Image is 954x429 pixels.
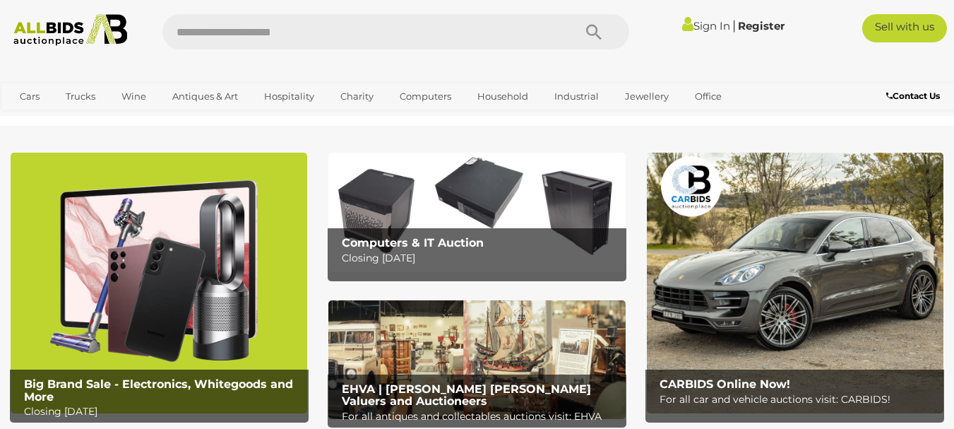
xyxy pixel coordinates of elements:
a: Trucks [56,85,105,108]
a: Contact Us [886,88,943,104]
a: EHVA | Evans Hastings Valuers and Auctioneers EHVA | [PERSON_NAME] [PERSON_NAME] Valuers and Auct... [328,300,625,419]
a: Sports [11,108,58,131]
img: Big Brand Sale - Electronics, Whitegoods and More [11,153,307,413]
a: Register [738,19,785,33]
button: Search [559,14,629,49]
b: Contact Us [886,90,940,101]
img: Allbids.com.au [7,14,134,46]
a: Jewellery [616,85,678,108]
p: Closing [DATE] [24,403,302,421]
b: EHVA | [PERSON_NAME] [PERSON_NAME] Valuers and Auctioneers [342,382,591,409]
a: Big Brand Sale - Electronics, Whitegoods and More Big Brand Sale - Electronics, Whitegoods and Mo... [11,153,307,413]
img: EHVA | Evans Hastings Valuers and Auctioneers [328,300,625,419]
a: CARBIDS Online Now! CARBIDS Online Now! For all car and vehicle auctions visit: CARBIDS! [647,153,943,413]
p: For all antiques and collectables auctions visit: EHVA [342,408,619,425]
img: CARBIDS Online Now! [647,153,943,413]
b: Computers & IT Auction [342,236,484,249]
a: Hospitality [255,85,323,108]
p: For all car and vehicle auctions visit: CARBIDS! [660,391,937,409]
b: Big Brand Sale - Electronics, Whitegoods and More [24,377,293,404]
span: | [732,18,736,33]
a: Charity [331,85,383,108]
a: Computers [390,85,460,108]
a: Sell with us [862,14,947,42]
a: Office [686,85,731,108]
a: Industrial [545,85,608,108]
img: Computers & IT Auction [328,153,625,271]
b: CARBIDS Online Now! [660,377,790,391]
p: Closing [DATE] [342,249,619,267]
a: [GEOGRAPHIC_DATA] [66,108,184,131]
a: Household [468,85,537,108]
a: Antiques & Art [163,85,247,108]
a: Sign In [682,19,730,33]
a: Wine [112,85,155,108]
a: Cars [11,85,49,108]
a: Computers & IT Auction Computers & IT Auction Closing [DATE] [328,153,625,271]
